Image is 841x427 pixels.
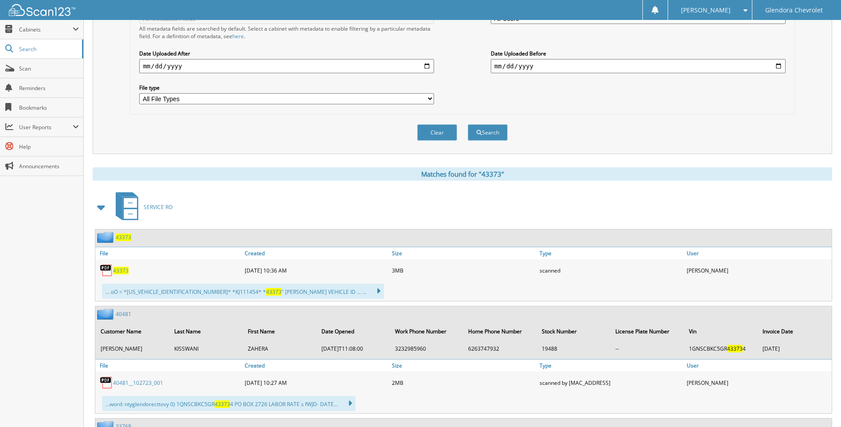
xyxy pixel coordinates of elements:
a: here [232,32,244,40]
td: 6263747932 [464,341,536,356]
a: File [95,360,243,372]
a: Created [243,360,390,372]
label: File type [139,84,434,91]
div: scanned [537,261,685,279]
a: 43373 [116,233,131,241]
td: KISSWANI [170,341,243,356]
span: SERVICE RO [144,203,172,211]
div: [PERSON_NAME] [685,374,832,391]
img: PDF.png [100,376,113,389]
a: Size [390,360,537,372]
span: 43373 [727,345,743,352]
td: [PERSON_NAME] [96,341,169,356]
a: SERVICE RO [110,190,172,225]
iframe: Chat Widget [797,384,841,427]
span: Scan [19,65,79,72]
th: License Plate Number [611,322,684,340]
span: 43373 [266,288,282,296]
td: 1GNSCBKC5GR 4 [685,341,757,356]
a: Size [390,247,537,259]
span: 43373 [215,400,230,408]
a: 40481__102723_001 [113,379,163,387]
a: Type [537,360,685,372]
button: Search [468,124,508,141]
a: 43373 [113,267,129,274]
div: [PERSON_NAME] [685,261,832,279]
label: Date Uploaded After [139,50,434,57]
th: Invoice Date [758,322,831,340]
div: [DATE] 10:36 AM [243,261,390,279]
div: ... oO = *[US_VEHICLE_IDENTIFICATION_NUMBER]* *KJ111454* * " [PERSON_NAME] VEHICLE ID ... ... [102,284,384,299]
a: Type [537,247,685,259]
td: ZAHERA [243,341,316,356]
th: Stock Number [537,322,610,340]
span: [PERSON_NAME] [681,8,731,13]
a: Created [243,247,390,259]
span: Reminders [19,84,79,92]
span: Announcements [19,162,79,170]
th: Vin [685,322,757,340]
td: -- [611,341,684,356]
th: Home Phone Number [464,322,536,340]
th: Work Phone Number [391,322,463,340]
img: folder2.png [97,232,116,243]
td: 19488 [537,341,610,356]
td: 3232985960 [391,341,463,356]
img: PDF.png [100,264,113,277]
label: Date Uploaded Before [491,50,786,57]
a: File [95,247,243,259]
span: Search [19,45,78,53]
img: folder2.png [97,308,116,320]
span: Bookmarks [19,104,79,111]
div: 3MB [390,261,537,279]
a: User [685,247,832,259]
span: Cabinets [19,26,73,33]
th: Date Opened [317,322,390,340]
span: Glendora Chevrolet [765,8,823,13]
td: [DATE] [758,341,831,356]
th: Customer Name [96,322,169,340]
input: end [491,59,786,73]
input: start [139,59,434,73]
a: User [685,360,832,372]
td: [DATE]T11:08:00 [317,341,390,356]
div: All metadata fields are searched by default. Select a cabinet with metadata to enable filtering b... [139,25,434,40]
div: 2MB [390,374,537,391]
div: Matches found for "43373" [93,167,832,181]
div: scanned by [MAC_ADDRESS] [537,374,685,391]
div: [DATE] 10:27 AM [243,374,390,391]
span: Help [19,143,79,150]
div: ...word: ntyglendorecttovy 0) 1QNSCBKC5GR 4 PO BOX 2726 LABOR RATE s fWJD- DATE... [102,396,356,411]
img: scan123-logo-white.svg [9,4,75,16]
span: User Reports [19,123,73,131]
button: Clear [417,124,457,141]
a: 40481 [116,310,131,318]
th: Last Name [170,322,243,340]
th: First Name [243,322,316,340]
